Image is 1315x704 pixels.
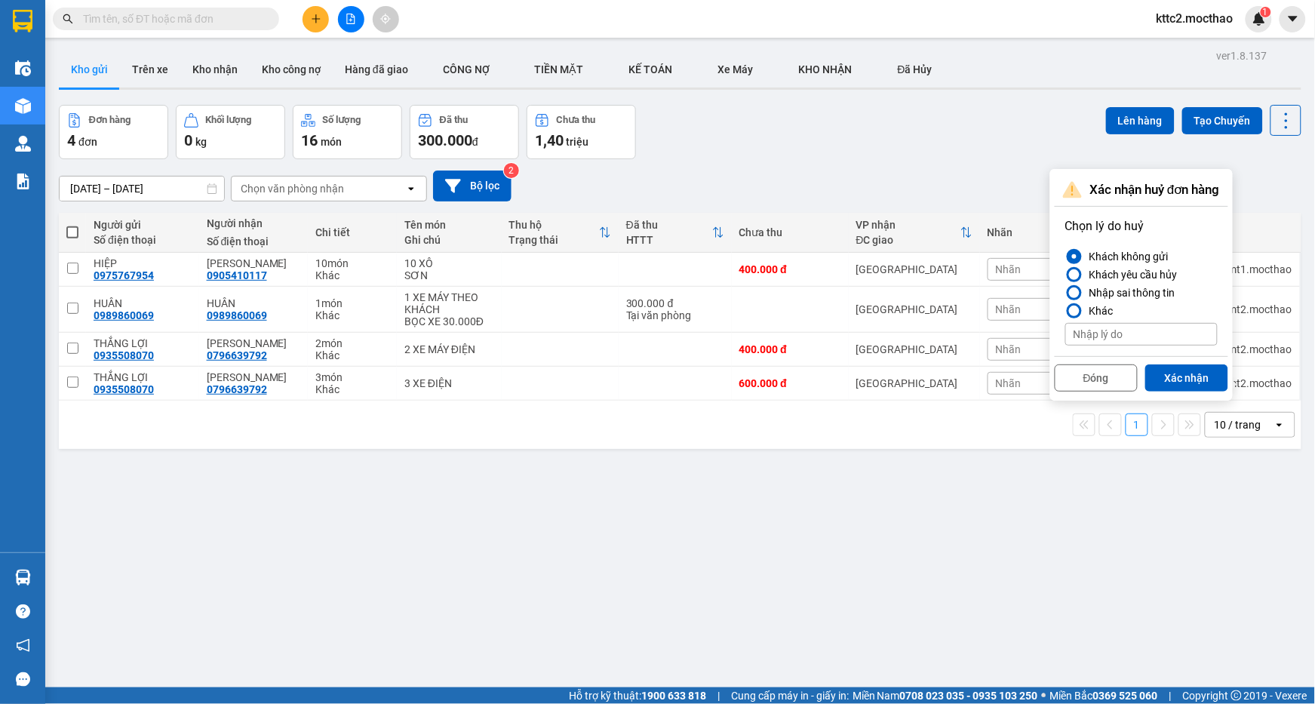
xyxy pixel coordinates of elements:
span: Hỗ trợ kỹ thuật: [569,687,706,704]
div: MINH HOÀNG [207,257,300,269]
div: [GEOGRAPHIC_DATA] [856,303,972,315]
div: 0935508070 [94,349,154,361]
span: KHO NHẬN [799,63,853,75]
div: ver 1.8.137 [1217,48,1267,64]
button: Xác nhận [1145,364,1228,392]
button: Đơn hàng4đơn [59,105,168,159]
span: Miền Bắc [1050,687,1158,704]
span: 300.000 [418,131,472,149]
img: warehouse-icon [15,570,31,586]
div: Số điện thoại [207,235,300,247]
div: Chi tiết [315,226,389,238]
span: copyright [1231,690,1242,701]
div: 2 món [315,337,389,349]
th: Toggle SortBy [502,213,619,253]
div: HIỆP [94,257,192,269]
strong: 0708 023 035 - 0935 103 250 [900,690,1038,702]
strong: 1900 633 818 [641,690,706,702]
strong: 0369 525 060 [1093,690,1158,702]
span: Nhãn [996,377,1022,389]
span: question-circle [16,604,30,619]
div: HUÂN [207,297,300,309]
span: đ [472,136,478,148]
span: KẾ TOÁN [629,63,673,75]
div: THẮNG LỢI [94,337,192,349]
button: Kho công nợ [250,51,333,88]
div: Người gửi [94,219,192,231]
div: Khác [315,309,389,321]
div: Tên món [404,219,494,231]
div: VP nhận [856,219,960,231]
span: 1,40 [535,131,564,149]
div: Đã thu [440,115,468,125]
span: Đã Hủy [898,63,932,75]
button: 1 [1126,413,1148,436]
div: ĐC giao [856,234,960,246]
span: notification [16,638,30,653]
div: HTTT [626,234,712,246]
div: 40376_bxmt1.mocthao [1182,263,1292,275]
img: logo-vxr [13,10,32,32]
div: 1 XE MÁY THEO KHÁCH [404,291,494,315]
button: caret-down [1280,6,1306,32]
div: Đơn hàng [89,115,131,125]
span: | [717,687,720,704]
div: 300.000 đ [626,297,724,309]
div: Khác [1083,302,1114,320]
img: warehouse-icon [15,98,31,114]
div: BỌC XE 30.000Đ [404,315,494,327]
div: 10 / trang [1215,417,1261,432]
div: Xác nhận huỷ đơn hàng [1055,174,1228,207]
div: 600.000 đ [739,377,841,389]
div: 1 món [315,297,389,309]
div: TRẦN HIẾU [207,337,300,349]
span: message [16,672,30,687]
div: SƠN [404,269,494,281]
span: CÔNG NỢ [443,63,490,75]
th: Toggle SortBy [619,213,732,253]
span: 1 [1263,7,1268,17]
div: Nhãn [988,226,1063,238]
div: Chọn văn phòng nhận [241,181,344,196]
div: [GEOGRAPHIC_DATA] [856,343,972,355]
sup: 1 [1261,7,1271,17]
span: Nhãn [996,303,1022,315]
button: Trên xe [120,51,180,88]
span: caret-down [1286,12,1300,26]
div: 3 món [315,371,389,383]
button: file-add [338,6,364,32]
span: Cung cấp máy in - giấy in: [731,687,849,704]
span: | [1169,687,1172,704]
span: TIỀN MẶT [535,63,584,75]
img: icon-new-feature [1252,12,1266,26]
button: Chưa thu1,40 triệu [527,105,636,159]
div: 0989860069 [207,309,267,321]
input: Nhập lý do [1065,323,1218,346]
span: kg [195,136,207,148]
span: search [63,14,73,24]
div: Khối lượng [206,115,252,125]
span: đơn [78,136,97,148]
img: warehouse-icon [15,136,31,152]
div: Khác [315,269,389,281]
div: HUÂN [94,297,192,309]
span: plus [311,14,321,24]
div: 40376_bxmt2.mocthao [1182,303,1292,315]
button: plus [303,6,329,32]
div: 400.000 đ [739,343,841,355]
div: [GEOGRAPHIC_DATA] [856,377,972,389]
div: 10 XÔ [404,257,494,269]
span: Nhãn [996,343,1022,355]
button: Kho gửi [59,51,120,88]
span: 16 [301,131,318,149]
div: 0989860069 [94,309,154,321]
svg: open [1274,419,1286,431]
div: 0796639792 [207,383,267,395]
span: kttc2.mocthao [1144,9,1246,28]
button: Số lượng16món [293,105,402,159]
div: THẮNG LỢI [94,371,192,383]
div: Số điện thoại [94,234,192,246]
div: 3 XE ĐIỆN [404,377,494,389]
img: solution-icon [15,174,31,189]
span: 4 [67,131,75,149]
